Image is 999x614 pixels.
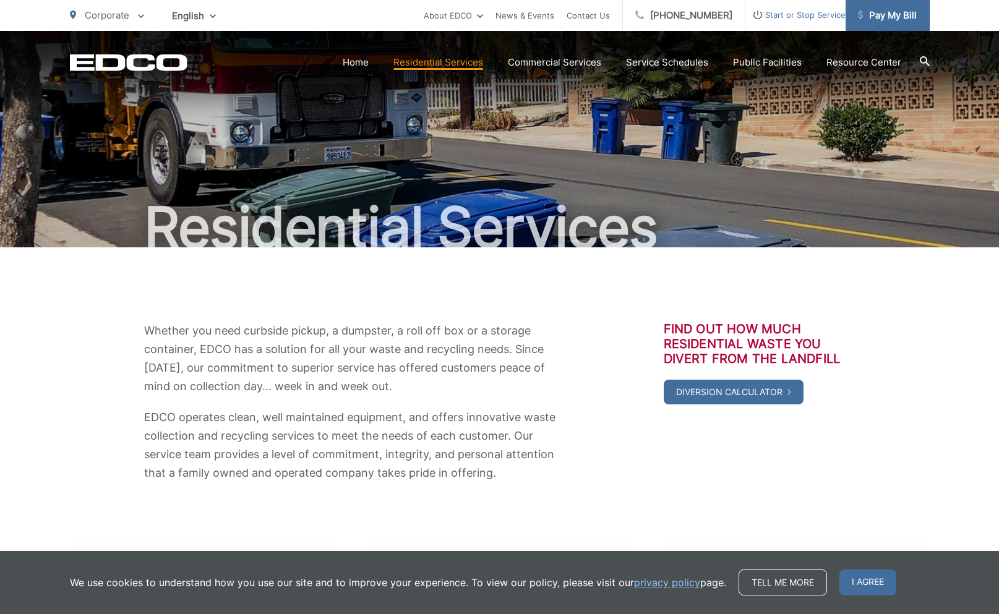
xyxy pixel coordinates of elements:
a: Contact Us [567,8,610,23]
h1: Residential Services [70,197,930,258]
a: Service Schedules [626,55,708,70]
a: News & Events [495,8,554,23]
a: Tell me more [739,569,827,595]
p: Whether you need curbside pickup, a dumpster, a roll off box or a storage container, EDCO has a s... [144,322,559,396]
a: Commercial Services [508,55,601,70]
h3: Find out how much residential waste you divert from the landfill [664,322,855,366]
span: English [163,5,225,27]
span: Pay My Bill [858,8,917,23]
p: We use cookies to understand how you use our site and to improve your experience. To view our pol... [70,575,726,590]
a: privacy policy [634,575,700,590]
a: Residential Services [393,55,483,70]
a: Home [343,55,369,70]
a: About EDCO [424,8,483,23]
a: Resource Center [826,55,901,70]
p: EDCO operates clean, well maintained equipment, and offers innovative waste collection and recycl... [144,408,559,482]
span: I agree [839,569,896,595]
a: Diversion Calculator [664,380,804,404]
a: Public Facilities [733,55,802,70]
span: Corporate [85,9,129,21]
a: EDCD logo. Return to the homepage. [70,54,187,71]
